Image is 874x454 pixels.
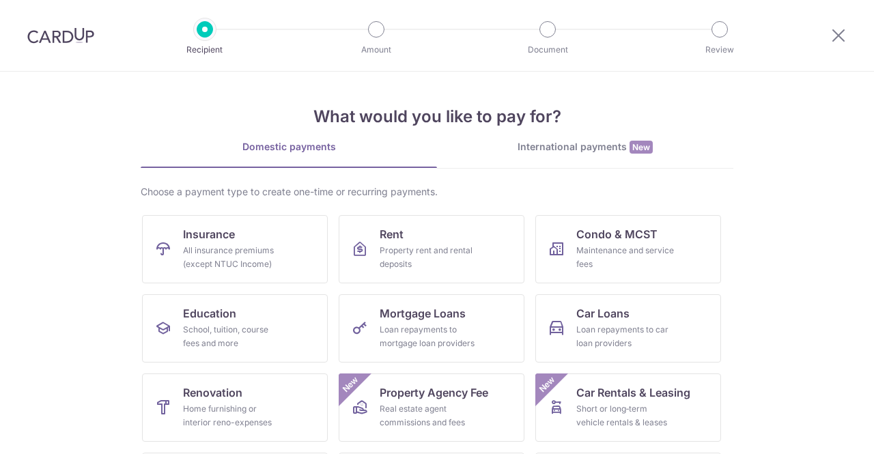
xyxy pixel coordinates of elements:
h4: What would you like to pay for? [141,104,733,129]
span: Renovation [183,384,242,401]
div: Loan repayments to mortgage loan providers [380,323,478,350]
p: Recipient [154,43,255,57]
div: Choose a payment type to create one-time or recurring payments. [141,185,733,199]
a: Car LoansLoan repayments to car loan providers [535,294,721,363]
span: New [630,141,653,154]
p: Amount [326,43,427,57]
a: InsuranceAll insurance premiums (except NTUC Income) [142,215,328,283]
div: Home furnishing or interior reno-expenses [183,402,281,429]
img: CardUp [27,27,94,44]
div: International payments [437,140,733,154]
span: Car Loans [576,305,630,322]
span: Property Agency Fee [380,384,488,401]
p: Document [497,43,598,57]
div: Maintenance and service fees [576,244,675,271]
div: All insurance premiums (except NTUC Income) [183,244,281,271]
span: Condo & MCST [576,226,658,242]
p: Review [669,43,770,57]
div: School, tuition, course fees and more [183,323,281,350]
a: RenovationHome furnishing or interior reno-expenses [142,373,328,442]
span: Insurance [183,226,235,242]
span: Mortgage Loans [380,305,466,322]
span: Car Rentals & Leasing [576,384,690,401]
a: RentProperty rent and rental deposits [339,215,524,283]
div: Real estate agent commissions and fees [380,402,478,429]
span: Education [183,305,236,322]
a: Condo & MCSTMaintenance and service fees [535,215,721,283]
div: Property rent and rental deposits [380,244,478,271]
div: Loan repayments to car loan providers [576,323,675,350]
span: New [339,373,362,396]
a: Mortgage LoansLoan repayments to mortgage loan providers [339,294,524,363]
a: EducationSchool, tuition, course fees and more [142,294,328,363]
div: Short or long‑term vehicle rentals & leases [576,402,675,429]
a: Property Agency FeeReal estate agent commissions and feesNew [339,373,524,442]
span: Rent [380,226,404,242]
a: Car Rentals & LeasingShort or long‑term vehicle rentals & leasesNew [535,373,721,442]
span: New [536,373,559,396]
div: Domestic payments [141,140,437,154]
